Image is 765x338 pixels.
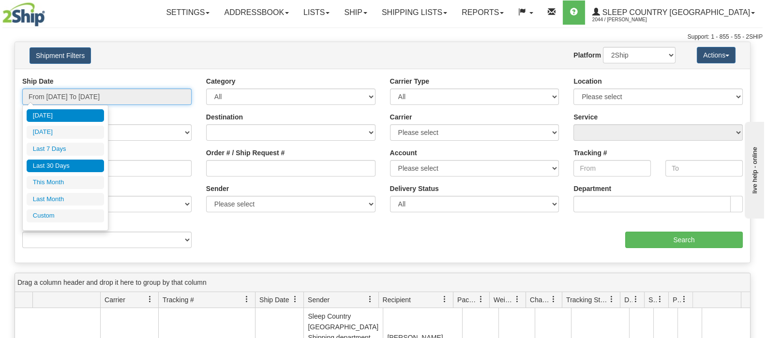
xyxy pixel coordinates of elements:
a: Shipment Issues filter column settings [652,291,668,308]
button: Actions [697,47,735,63]
li: Custom [27,209,104,222]
label: Platform [573,50,601,60]
img: logo2044.jpg [2,2,45,27]
a: Weight filter column settings [509,291,525,308]
span: Sender [308,295,330,305]
span: Carrier [105,295,125,305]
a: Tracking Status filter column settings [603,291,620,308]
span: Ship Date [259,295,289,305]
a: Sleep Country [GEOGRAPHIC_DATA] 2044 / [PERSON_NAME] [585,0,762,25]
label: Delivery Status [390,184,439,193]
span: Recipient [383,295,411,305]
li: [DATE] [27,126,104,139]
a: Ship Date filter column settings [287,291,303,308]
li: Last 30 Days [27,160,104,173]
span: Tracking # [163,295,194,305]
span: Shipment Issues [648,295,657,305]
label: Tracking # [573,148,607,158]
button: Shipment Filters [30,47,91,64]
a: Delivery Status filter column settings [628,291,644,308]
div: grid grouping header [15,273,750,292]
a: Reports [454,0,511,25]
iframe: chat widget [743,119,764,218]
a: Lists [296,0,337,25]
span: Weight [494,295,514,305]
a: Sender filter column settings [362,291,378,308]
label: Carrier Type [390,76,429,86]
li: This Month [27,176,104,189]
input: To [665,160,743,176]
span: Charge [530,295,550,305]
div: Support: 1 - 855 - 55 - 2SHIP [2,33,763,41]
a: Packages filter column settings [473,291,489,308]
a: Tracking # filter column settings [239,291,255,308]
label: Destination [206,112,243,122]
input: Search [625,232,743,248]
label: Location [573,76,601,86]
label: Service [573,112,598,122]
label: Order # / Ship Request # [206,148,285,158]
span: Delivery Status [624,295,632,305]
a: Ship [337,0,374,25]
span: Pickup Status [673,295,681,305]
label: Carrier [390,112,412,122]
input: From [573,160,651,176]
a: Addressbook [217,0,296,25]
span: Packages [457,295,478,305]
label: Sender [206,184,229,193]
li: Last Month [27,193,104,206]
div: live help - online [7,8,90,15]
label: Department [573,184,611,193]
label: Category [206,76,236,86]
a: Pickup Status filter column settings [676,291,692,308]
a: Carrier filter column settings [142,291,158,308]
span: Sleep Country [GEOGRAPHIC_DATA] [600,8,750,16]
a: Charge filter column settings [545,291,562,308]
li: [DATE] [27,109,104,122]
a: Recipient filter column settings [436,291,453,308]
a: Shipping lists [375,0,454,25]
label: Account [390,148,417,158]
span: 2044 / [PERSON_NAME] [592,15,665,25]
a: Settings [159,0,217,25]
li: Last 7 Days [27,143,104,156]
span: Tracking Status [566,295,608,305]
label: Ship Date [22,76,54,86]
